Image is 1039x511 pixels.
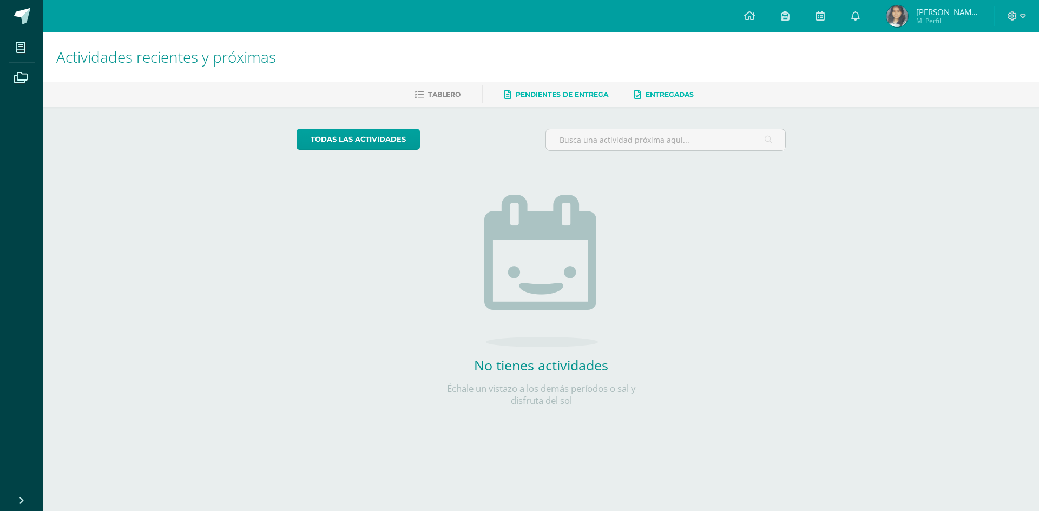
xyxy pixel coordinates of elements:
span: Tablero [428,90,461,98]
input: Busca una actividad próxima aquí... [546,129,786,150]
img: no_activities.png [484,195,598,347]
a: Pendientes de entrega [504,86,608,103]
span: Pendientes de entrega [516,90,608,98]
span: Actividades recientes y próximas [56,47,276,67]
span: [PERSON_NAME][DATE] [916,6,981,17]
span: Entregadas [646,90,694,98]
h2: No tienes actividades [433,356,649,374]
img: 7fb0547bc6a0e5f95c8872dcf5939cf9.png [886,5,908,27]
a: todas las Actividades [297,129,420,150]
a: Entregadas [634,86,694,103]
span: Mi Perfil [916,16,981,25]
p: Échale un vistazo a los demás períodos o sal y disfruta del sol [433,383,649,407]
a: Tablero [415,86,461,103]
